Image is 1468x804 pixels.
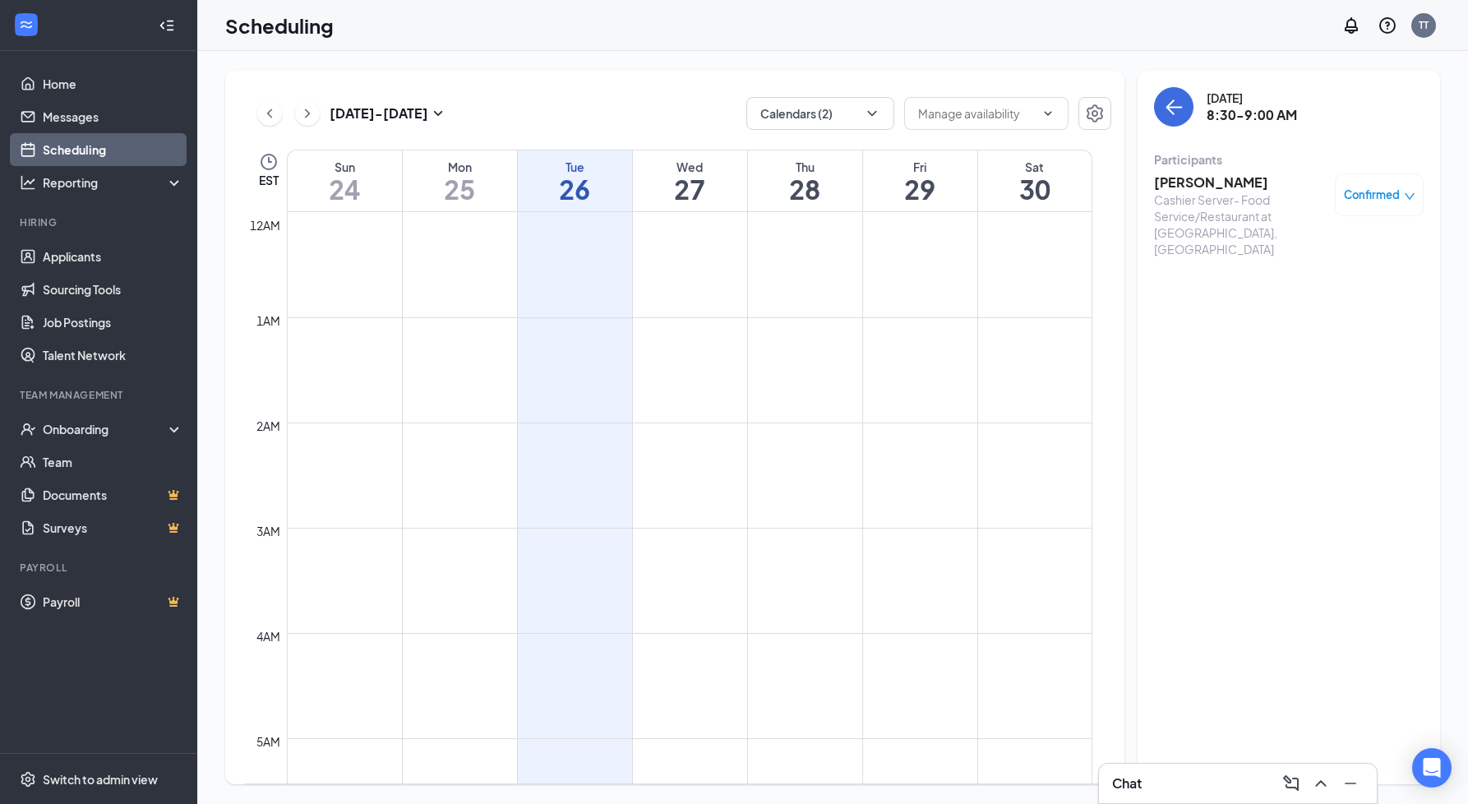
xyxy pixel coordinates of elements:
[918,104,1035,122] input: Manage availability
[43,240,183,273] a: Applicants
[1278,770,1304,797] button: ComposeMessage
[225,12,334,39] h1: Scheduling
[863,175,977,203] h1: 29
[1207,106,1297,124] h3: 8:30-9:00 AM
[403,150,517,211] a: August 25, 2025
[259,172,279,188] span: EST
[288,175,402,203] h1: 24
[247,216,284,234] div: 12am
[20,421,36,437] svg: UserCheck
[43,67,183,100] a: Home
[1412,748,1452,788] div: Open Intercom Messenger
[1041,107,1055,120] svg: ChevronDown
[978,159,1092,175] div: Sat
[43,174,184,191] div: Reporting
[43,273,183,306] a: Sourcing Tools
[257,101,282,126] button: ChevronLeft
[978,150,1092,211] a: August 30, 2025
[253,732,284,751] div: 5am
[863,159,977,175] div: Fri
[20,215,180,229] div: Hiring
[43,511,183,544] a: SurveysCrown
[1344,187,1400,203] span: Confirmed
[633,150,747,211] a: August 27, 2025
[1341,16,1361,35] svg: Notifications
[1337,770,1364,797] button: Minimize
[1078,97,1111,130] button: Settings
[1341,774,1360,793] svg: Minimize
[253,417,284,435] div: 2am
[746,97,894,130] button: Calendars (2)ChevronDown
[1207,90,1297,106] div: [DATE]
[863,150,977,211] a: August 29, 2025
[330,104,428,122] h3: [DATE] - [DATE]
[1404,191,1415,202] span: down
[295,101,320,126] button: ChevronRight
[253,522,284,540] div: 3am
[43,100,183,133] a: Messages
[1308,770,1334,797] button: ChevronUp
[428,104,448,123] svg: SmallChevronDown
[1311,774,1331,793] svg: ChevronUp
[633,175,747,203] h1: 27
[518,175,632,203] h1: 26
[288,159,402,175] div: Sun
[403,175,517,203] h1: 25
[43,771,158,788] div: Switch to admin view
[43,446,183,478] a: Team
[43,339,183,372] a: Talent Network
[288,150,402,211] a: August 24, 2025
[1154,173,1327,192] h3: [PERSON_NAME]
[43,421,169,437] div: Onboarding
[403,159,517,175] div: Mon
[748,150,862,211] a: August 28, 2025
[1085,104,1105,123] svg: Settings
[1378,16,1397,35] svg: QuestionInfo
[259,152,279,172] svg: Clock
[518,159,632,175] div: Tue
[159,17,175,34] svg: Collapse
[1154,87,1193,127] button: back-button
[864,105,880,122] svg: ChevronDown
[633,159,747,175] div: Wed
[1281,774,1301,793] svg: ComposeMessage
[518,150,632,211] a: August 26, 2025
[43,585,183,618] a: PayrollCrown
[748,159,862,175] div: Thu
[43,478,183,511] a: DocumentsCrown
[253,312,284,330] div: 1am
[20,771,36,788] svg: Settings
[1164,97,1184,117] svg: ArrowLeft
[748,175,862,203] h1: 28
[1419,18,1429,32] div: TT
[1154,151,1424,168] div: Participants
[20,388,180,402] div: Team Management
[299,104,316,123] svg: ChevronRight
[1154,192,1327,257] div: Cashier Server- Food Service/Restaurant at [GEOGRAPHIC_DATA], [GEOGRAPHIC_DATA]
[18,16,35,33] svg: WorkstreamLogo
[43,306,183,339] a: Job Postings
[978,175,1092,203] h1: 30
[261,104,278,123] svg: ChevronLeft
[253,627,284,645] div: 4am
[20,561,180,575] div: Payroll
[43,133,183,166] a: Scheduling
[20,174,36,191] svg: Analysis
[1112,774,1142,792] h3: Chat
